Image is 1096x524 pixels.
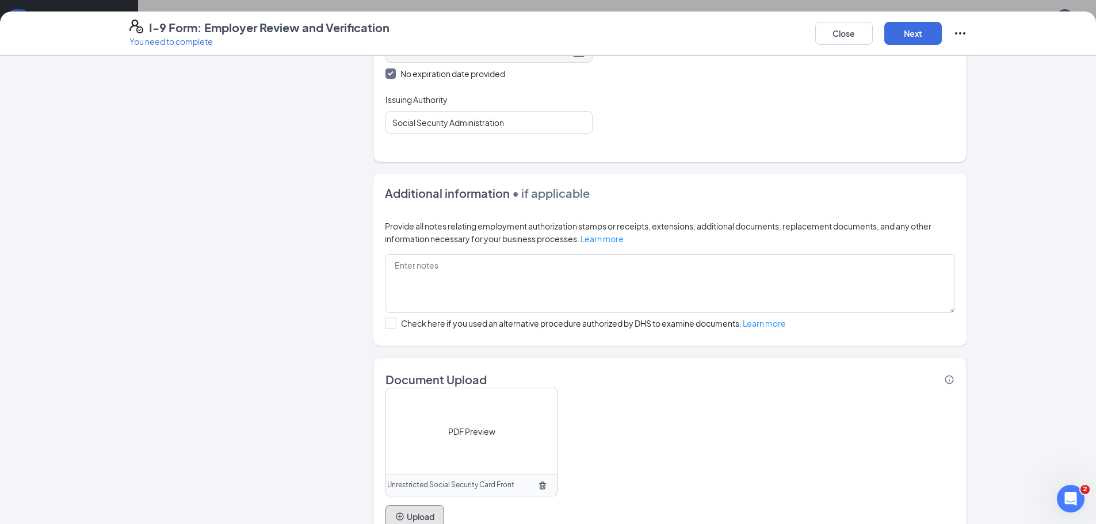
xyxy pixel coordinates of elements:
button: Next [884,22,942,45]
svg: Info [944,374,954,385]
a: Learn more [743,318,786,328]
h4: I-9 Form: Employer Review and Verification [149,20,389,36]
span: 2 [1080,485,1090,494]
span: Issuing Authority [385,94,448,105]
span: Provide all notes relating employment authorization stamps or receipts, extensions, additional do... [385,221,931,244]
span: Document Upload [385,372,487,388]
div: Check here if you used an alternative procedure authorized by DHS to examine documents. [401,318,786,329]
span: PDF Preview [448,425,495,438]
button: TrashOutline [533,476,552,495]
span: • if applicable [510,186,590,200]
span: Additional information [385,186,510,200]
a: Learn more [581,234,624,244]
button: Close [815,22,873,45]
svg: PlusCircle [395,512,404,521]
p: You need to complete [129,36,389,47]
iframe: Intercom live chat [1057,485,1084,512]
svg: Ellipses [953,26,967,40]
svg: FormI9EVerifyIcon [129,20,143,33]
svg: TrashOutline [538,481,547,490]
span: No expiration date provided [396,67,510,80]
span: Unrestricted Social Security Card Front [387,480,514,491]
